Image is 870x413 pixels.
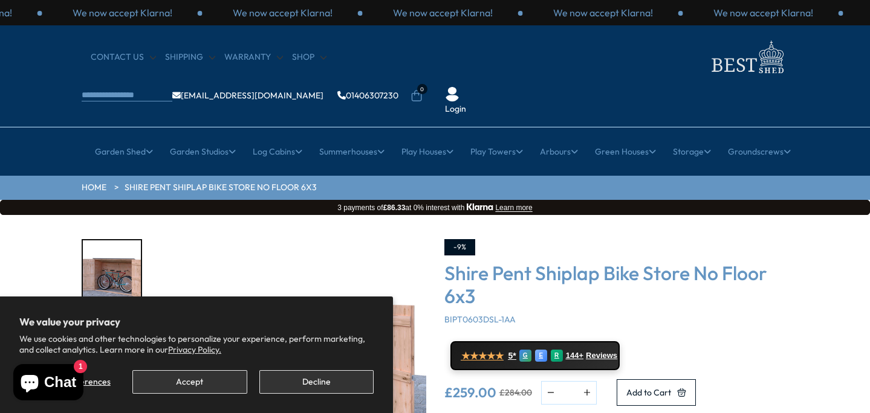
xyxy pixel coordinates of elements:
[125,182,317,194] a: Shire Pent Shiplap Bike Store No Floor 6x3
[73,6,172,19] p: We now accept Klarna!
[337,91,398,100] a: 01406307230
[91,51,156,63] a: CONTACT US
[444,239,475,255] div: -9%
[728,136,791,167] a: Groundscrews
[132,370,247,394] button: Accept
[95,136,153,167] a: Garden Shed
[42,6,203,19] div: 2 / 3
[82,239,142,322] div: 1 / 16
[551,350,563,362] div: R
[535,350,547,362] div: E
[168,344,221,355] a: Privacy Policy.
[10,364,87,403] inbox-online-store-chat: Shopify online store chat
[83,240,141,321] img: Pentbikestorenofloor_lifestyle_white_0060_c63c6188-b3de-4d61-9631-d9565b54462f_200x200.jpg
[519,350,531,362] div: G
[540,136,578,167] a: Arbours
[253,136,302,167] a: Log Cabins
[444,261,789,308] h3: Shire Pent Shiplap Bike Store No Floor 6x3
[523,6,683,19] div: 2 / 3
[445,103,466,115] a: Login
[450,341,620,370] a: ★★★★★ 5* G E R 144+ Reviews
[19,333,374,355] p: We use cookies and other technologies to personalize your experience, perform marketing, and coll...
[319,136,385,167] a: Summerhouses
[683,6,843,19] div: 3 / 3
[401,136,453,167] a: Play Houses
[172,91,323,100] a: [EMAIL_ADDRESS][DOMAIN_NAME]
[499,388,532,397] del: £284.00
[224,51,283,63] a: Warranty
[82,182,106,194] a: HOME
[233,6,333,19] p: We now accept Klarna!
[165,51,215,63] a: Shipping
[595,136,656,167] a: Green Houses
[461,350,504,362] span: ★★★★★
[704,37,789,77] img: logo
[203,6,363,19] div: 3 / 3
[444,314,516,325] span: BIPT0603DSL-1AA
[292,51,326,63] a: Shop
[553,6,653,19] p: We now accept Klarna!
[444,386,496,399] ins: £259.00
[170,136,236,167] a: Garden Studios
[673,136,711,167] a: Storage
[259,370,374,394] button: Decline
[626,388,671,397] span: Add to Cart
[411,90,423,102] a: 0
[19,316,374,328] h2: We value your privacy
[417,84,427,94] span: 0
[470,136,523,167] a: Play Towers
[566,351,583,360] span: 144+
[713,6,813,19] p: We now accept Klarna!
[393,6,493,19] p: We now accept Klarna!
[445,87,459,101] img: User Icon
[586,351,617,360] span: Reviews
[617,379,696,406] button: Add to Cart
[363,6,523,19] div: 1 / 3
